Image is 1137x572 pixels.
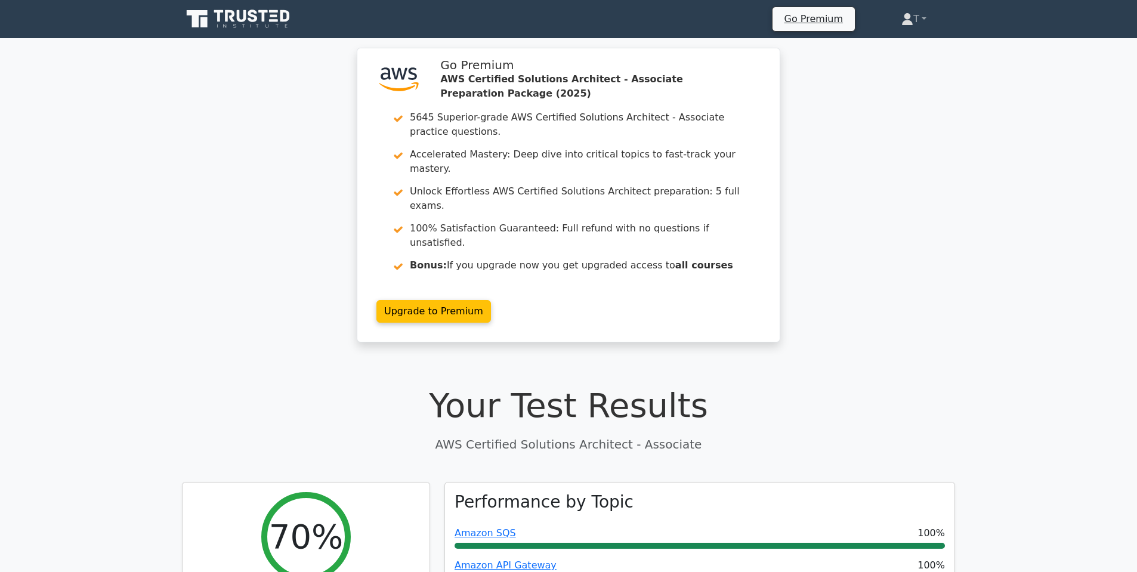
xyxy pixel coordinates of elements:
[873,7,955,31] a: T
[777,11,850,27] a: Go Premium
[269,517,343,556] h2: 70%
[455,559,557,571] a: Amazon API Gateway
[376,300,491,323] a: Upgrade to Premium
[182,385,955,425] h1: Your Test Results
[917,526,945,540] span: 100%
[455,492,634,512] h3: Performance by Topic
[182,435,955,453] p: AWS Certified Solutions Architect - Associate
[455,527,516,539] a: Amazon SQS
